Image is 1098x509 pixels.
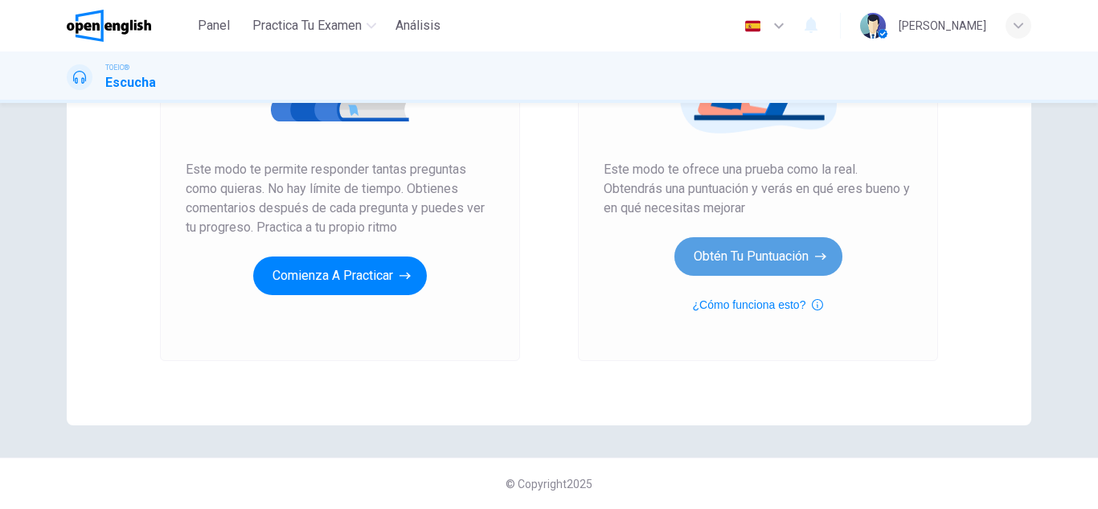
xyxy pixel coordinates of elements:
span: Análisis [395,16,440,35]
div: [PERSON_NAME] [899,16,986,35]
a: OpenEnglish logo [67,10,188,42]
span: Este modo te permite responder tantas preguntas como quieras. No hay límite de tiempo. Obtienes c... [186,160,494,237]
h1: Escucha [105,73,156,92]
button: Comienza a practicar [253,257,427,295]
img: Profile picture [860,13,886,39]
span: Este modo te ofrece una prueba como la real. Obtendrás una puntuación y verás en qué eres bueno y... [604,160,912,218]
span: Panel [198,16,230,35]
button: ¿Cómo funciona esto? [693,295,824,314]
span: © Copyright 2025 [506,478,592,491]
button: Panel [188,11,240,40]
img: OpenEnglish logo [67,10,151,42]
span: TOEIC® [105,62,129,73]
span: Practica tu examen [252,16,362,35]
img: es [743,20,763,32]
button: Obtén tu puntuación [674,237,842,276]
button: Practica tu examen [246,11,383,40]
button: Análisis [389,11,447,40]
